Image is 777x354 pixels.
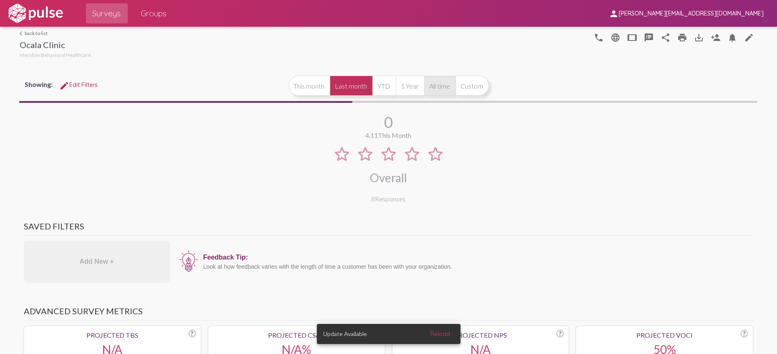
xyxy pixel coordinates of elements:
a: Groups [134,3,174,23]
button: Last month [330,76,372,96]
span: 8 [372,195,375,203]
button: [PERSON_NAME][EMAIL_ADDRESS][DOMAIN_NAME] [602,5,770,21]
h3: Advanced Survey Metrics [24,306,754,321]
mat-icon: tablet [627,33,637,43]
span: Surveys [93,6,121,21]
div: Add New + [24,241,170,283]
mat-icon: language [594,33,604,43]
a: edit [741,29,757,46]
div: Ocala Clinic [20,40,91,52]
button: Bell [724,29,741,46]
mat-icon: Edit Filters [59,81,69,91]
div: 0 [384,113,393,131]
span: Groups [141,6,167,21]
img: white-logo.svg [7,3,64,24]
span: Update Available [324,330,367,338]
h3: Saved Filters [24,221,754,236]
div: ? [557,330,564,337]
mat-icon: edit [744,33,754,43]
button: Person [707,29,724,46]
span: Edit Filters [59,81,98,89]
button: language [590,29,607,46]
button: Reload [424,326,457,341]
div: Responses [372,195,406,203]
button: language [607,29,624,46]
mat-icon: speaker_notes [644,33,654,43]
button: All time [424,76,456,96]
button: speaker_notes [640,29,657,46]
mat-icon: Person [711,33,721,43]
div: Projected NPS [397,331,564,339]
div: Projected TBS [29,331,196,339]
button: 1 Year [396,76,424,96]
button: tablet [624,29,640,46]
span: Meridian Behavioral Healthcare [20,52,91,58]
button: Download [691,29,707,46]
mat-icon: language [610,33,620,43]
mat-icon: Bell [727,33,737,43]
button: Custom [456,76,489,96]
button: Edit FiltersEdit Filters [53,77,104,92]
a: back to list [20,30,91,36]
div: Projected CSAT [213,331,380,339]
mat-icon: arrow_back_ios [20,31,25,36]
mat-icon: Download [694,33,704,43]
div: ? [189,330,196,337]
a: Surveys [86,3,128,23]
div: Look at how feedback varies with the length of time a customer has been with your organization. [203,263,749,270]
img: icon12.png [178,250,199,273]
a: print [674,29,691,46]
div: Overall [370,171,407,185]
button: YTD [372,76,396,96]
mat-icon: Share [661,33,671,43]
div: Projected VoCI [581,331,748,339]
span: This Month [378,131,412,139]
span: Reload [431,330,451,338]
mat-icon: print [677,33,687,43]
span: Showing: [25,80,53,88]
span: [PERSON_NAME][EMAIL_ADDRESS][DOMAIN_NAME] [619,10,764,18]
button: Share [657,29,674,46]
div: ? [741,330,748,337]
div: Feedback Tip: [203,254,749,261]
mat-icon: person [609,9,619,19]
div: 4.11 [366,131,412,139]
button: This month [289,76,330,96]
